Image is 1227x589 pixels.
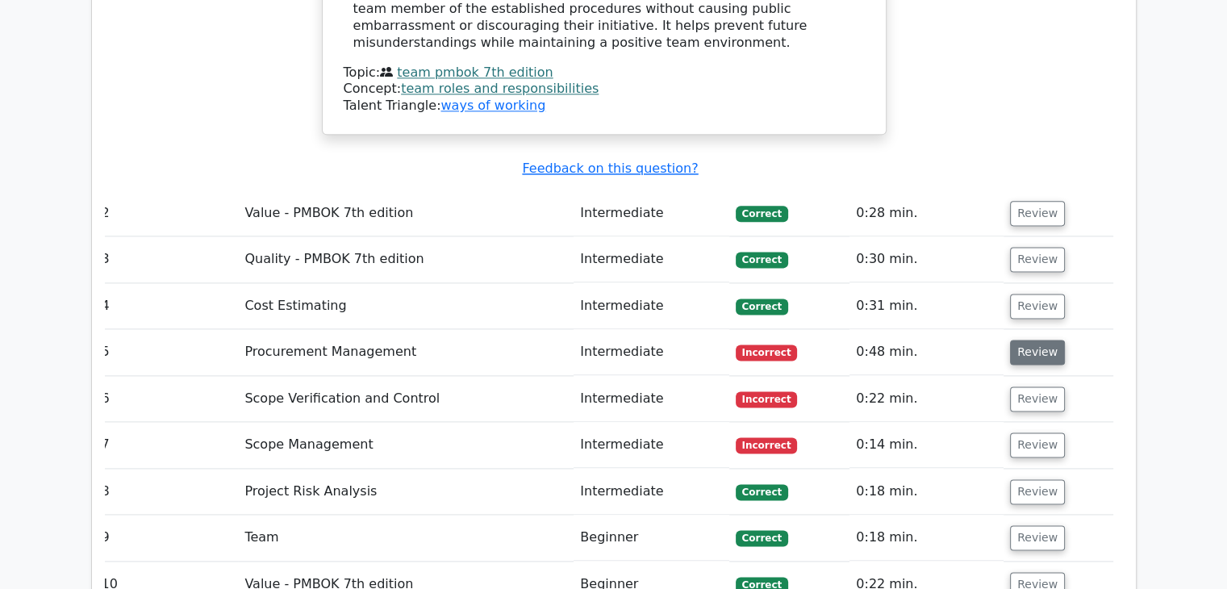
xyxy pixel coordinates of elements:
a: Feedback on this question? [522,161,698,176]
td: 7 [95,422,239,468]
td: 9 [95,515,239,561]
td: 0:14 min. [849,422,1004,468]
span: Incorrect [736,437,798,453]
button: Review [1010,201,1065,226]
td: Cost Estimating [238,283,574,329]
span: Correct [736,206,788,222]
td: 2 [95,190,239,236]
td: Value - PMBOK 7th edition [238,190,574,236]
button: Review [1010,432,1065,457]
td: Scope Verification and Control [238,376,574,422]
td: 0:48 min. [849,329,1004,375]
a: ways of working [440,98,545,113]
span: Correct [736,252,788,268]
span: Correct [736,530,788,546]
td: 3 [95,236,239,282]
td: Intermediate [574,376,728,422]
td: Project Risk Analysis [238,469,574,515]
td: 8 [95,469,239,515]
td: Scope Management [238,422,574,468]
div: Talent Triangle: [344,65,865,115]
td: Intermediate [574,236,728,282]
td: 5 [95,329,239,375]
div: Topic: [344,65,865,81]
a: team roles and responsibilities [401,81,599,96]
span: Incorrect [736,345,798,361]
td: Intermediate [574,329,728,375]
td: Intermediate [574,190,728,236]
td: Beginner [574,515,728,561]
td: 0:30 min. [849,236,1004,282]
td: 0:28 min. [849,190,1004,236]
td: Intermediate [574,422,728,468]
button: Review [1010,386,1065,411]
button: Review [1010,294,1065,319]
td: 0:22 min. [849,376,1004,422]
span: Correct [736,299,788,315]
span: Incorrect [736,391,798,407]
td: Team [238,515,574,561]
div: Concept: [344,81,865,98]
button: Review [1010,479,1065,504]
td: Quality - PMBOK 7th edition [238,236,574,282]
span: Correct [736,484,788,500]
td: 4 [95,283,239,329]
button: Review [1010,525,1065,550]
td: Intermediate [574,283,728,329]
td: 0:18 min. [849,515,1004,561]
td: 0:31 min. [849,283,1004,329]
td: Intermediate [574,469,728,515]
td: Procurement Management [238,329,574,375]
a: team pmbok 7th edition [397,65,553,80]
td: 6 [95,376,239,422]
button: Review [1010,340,1065,365]
button: Review [1010,247,1065,272]
td: 0:18 min. [849,469,1004,515]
